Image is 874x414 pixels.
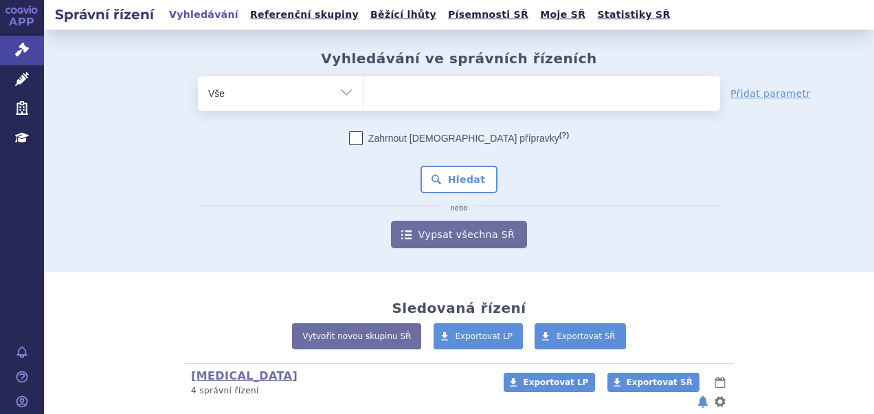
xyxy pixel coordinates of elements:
button: notifikace [696,393,710,410]
button: Hledat [421,166,498,193]
h2: Sledovaná řízení [392,300,526,316]
a: Vytvořit novou skupinu SŘ [292,323,421,349]
button: lhůty [713,374,727,391]
span: Exportovat SŘ [557,331,616,341]
a: Exportovat SŘ [607,373,699,392]
p: 4 správní řízení [191,385,486,397]
a: [MEDICAL_DATA] [191,369,298,382]
button: nastavení [713,393,727,410]
a: Exportovat LP [504,373,595,392]
a: Moje SŘ [536,6,590,24]
i: nebo [444,204,475,213]
a: Přidat parametr [730,87,811,100]
h2: Správní řízení [44,5,165,24]
label: Zahrnout [DEMOGRAPHIC_DATA] přípravky [349,131,569,145]
a: Exportovat SŘ [535,323,626,349]
a: Exportovat LP [434,323,524,349]
a: Písemnosti SŘ [444,6,533,24]
a: Statistiky SŘ [593,6,674,24]
span: Exportovat LP [523,378,588,387]
span: Exportovat SŘ [627,378,693,387]
a: Vyhledávání [165,6,243,24]
h2: Vyhledávání ve správních řízeních [321,50,597,67]
a: Vypsat všechna SŘ [391,221,527,248]
a: Referenční skupiny [246,6,363,24]
span: Exportovat LP [456,331,513,341]
abbr: (?) [559,131,569,140]
a: Běžící lhůty [366,6,440,24]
